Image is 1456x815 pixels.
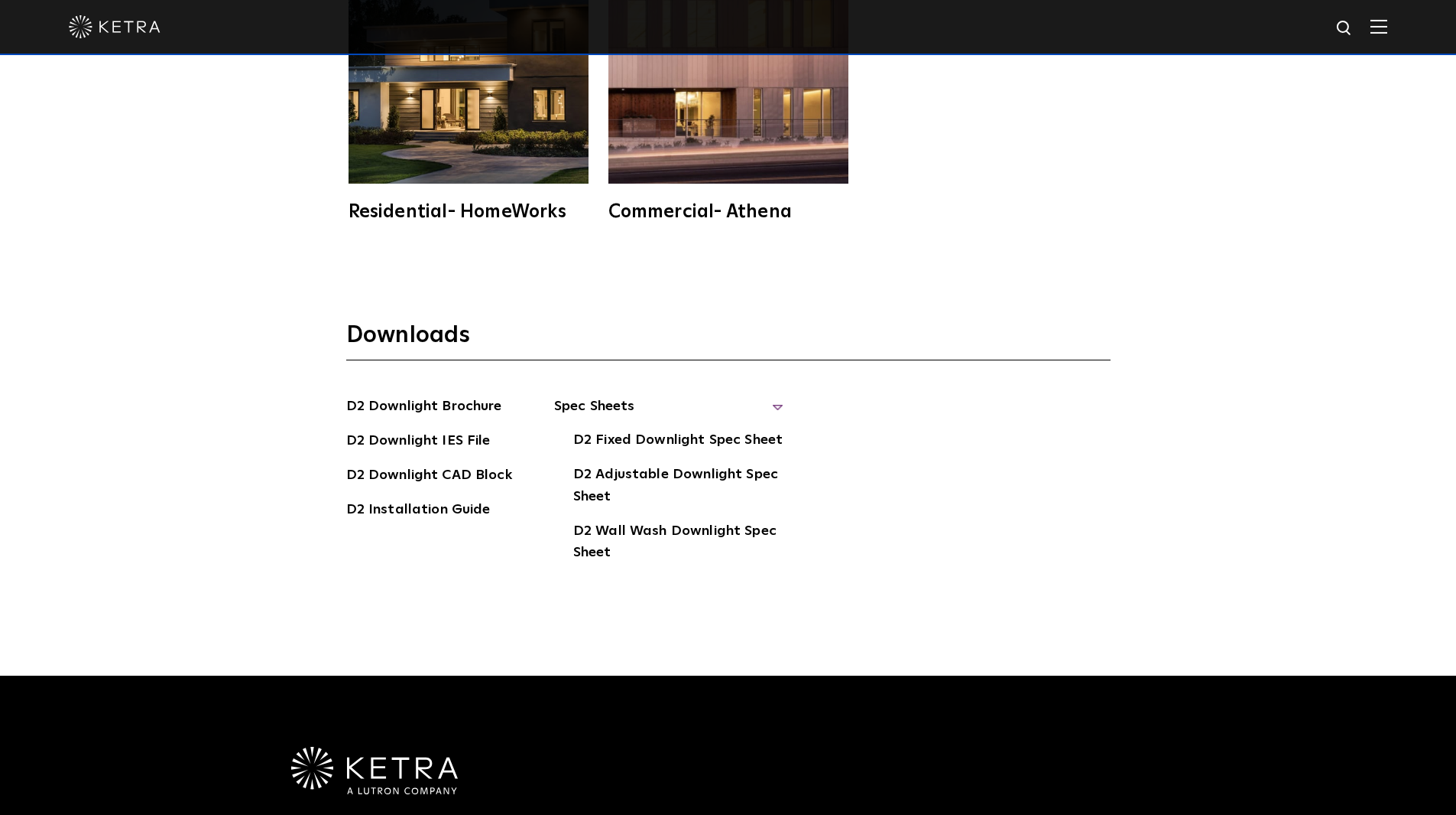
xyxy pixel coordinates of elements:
a: D2 Wall Wash Downlight Spec Sheet [573,520,783,567]
span: Spec Sheets [554,396,783,429]
img: Ketra-aLutronCo_White_RGB [291,747,458,794]
a: D2 Installation Guide [346,499,491,523]
a: D2 Downlight Brochure [346,396,502,420]
a: D2 Downlight CAD Block [346,465,512,489]
h3: Downloads [346,321,1111,360]
div: Commercial- Athena [608,203,848,221]
img: ketra-logo-2019-white [69,15,161,38]
img: Hamburger%20Nav.svg [1370,19,1387,34]
a: D2 Adjustable Downlight Spec Sheet [573,464,783,510]
div: Residential- HomeWorks [349,203,589,221]
img: search icon [1335,19,1354,38]
a: D2 Downlight IES File [346,430,491,455]
a: D2 Fixed Downlight Spec Sheet [573,429,783,454]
